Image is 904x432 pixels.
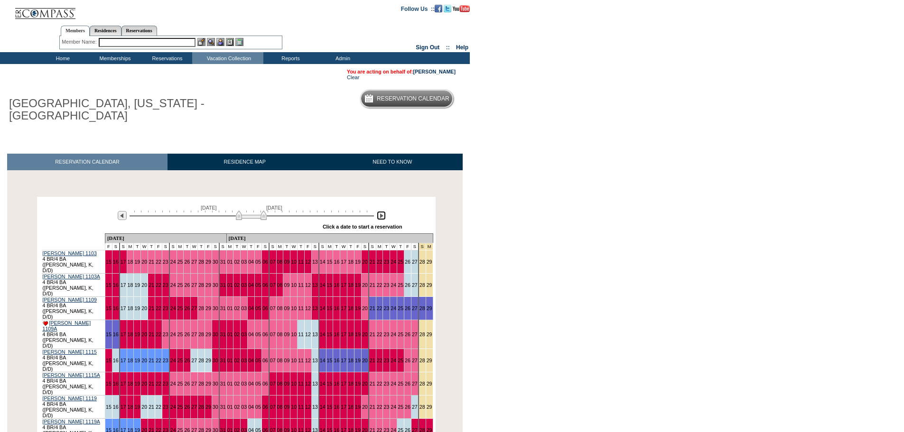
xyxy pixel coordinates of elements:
a: 29 [427,331,432,337]
a: Help [456,44,468,51]
a: 09 [284,259,289,265]
a: 25 [177,305,183,311]
a: 27 [191,259,197,265]
a: 03 [241,358,247,363]
a: 19 [355,305,361,311]
a: 25 [398,358,403,363]
a: 30 [213,381,218,386]
a: 26 [184,305,190,311]
a: 12 [305,381,311,386]
a: 11 [298,282,304,288]
h5: Reservation Calendar [377,96,449,102]
a: 28 [198,259,204,265]
a: 29 [205,282,211,288]
a: Sign Out [416,44,439,51]
a: 18 [348,331,354,337]
a: 26 [405,282,410,288]
a: 24 [170,358,176,363]
a: NEED TO KNOW [322,154,463,170]
a: 07 [270,282,276,288]
a: 04 [248,331,254,337]
a: 02 [234,381,240,386]
a: 23 [383,305,389,311]
a: 05 [255,305,261,311]
a: 23 [163,358,168,363]
a: 22 [156,331,161,337]
a: Members [61,26,90,36]
img: Follow us on Twitter [444,5,451,12]
a: 23 [163,331,168,337]
a: 18 [128,358,133,363]
td: Admin [316,52,368,64]
a: 30 [213,259,218,265]
a: 24 [170,331,176,337]
a: 16 [113,282,119,288]
a: RESIDENCE MAP [168,154,322,170]
a: 19 [134,282,140,288]
a: 04 [248,259,254,265]
a: 16 [113,358,119,363]
a: 23 [163,282,168,288]
a: [PERSON_NAME] [413,69,456,74]
a: 09 [284,305,289,311]
a: 06 [262,358,268,363]
a: 22 [377,358,382,363]
a: 31 [220,358,226,363]
a: 13 [312,282,318,288]
a: 16 [334,259,339,265]
a: 23 [383,259,389,265]
a: 06 [262,305,268,311]
td: Memberships [88,52,140,64]
a: 08 [277,259,283,265]
a: 30 [213,358,218,363]
a: 15 [327,358,333,363]
a: 18 [128,305,133,311]
a: 12 [305,305,311,311]
a: 27 [191,282,197,288]
a: Residences [90,26,121,36]
a: 19 [134,259,140,265]
a: 21 [149,305,154,311]
a: [PERSON_NAME] 1103A [43,274,100,279]
a: 31 [220,381,226,386]
a: 12 [305,282,311,288]
a: 06 [262,282,268,288]
a: 26 [184,331,190,337]
img: Subscribe to our YouTube Channel [453,5,470,12]
a: 10 [291,305,297,311]
a: 16 [113,381,119,386]
a: 16 [334,305,339,311]
a: 01 [227,305,233,311]
img: b_edit.gif [197,38,205,46]
a: 31 [220,259,226,265]
a: 22 [156,358,161,363]
a: 21 [149,381,154,386]
a: 10 [291,331,297,337]
a: 15 [106,381,112,386]
a: 11 [298,358,304,363]
a: 16 [334,282,339,288]
a: 15 [106,358,112,363]
a: 04 [248,358,254,363]
a: 09 [284,282,289,288]
a: 27 [412,305,418,311]
a: 16 [113,331,119,337]
a: 17 [341,259,346,265]
a: 25 [177,282,183,288]
a: 16 [113,259,119,265]
img: Impersonate [216,38,224,46]
a: 20 [141,331,147,337]
a: 28 [198,381,204,386]
a: 20 [141,381,147,386]
a: 17 [121,282,126,288]
a: 09 [284,381,289,386]
a: 03 [241,381,247,386]
a: 18 [348,282,354,288]
a: 05 [255,282,261,288]
a: 28 [419,282,425,288]
a: 17 [341,331,346,337]
a: 28 [419,259,425,265]
a: 30 [213,305,218,311]
a: 17 [341,358,346,363]
a: 08 [277,358,283,363]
